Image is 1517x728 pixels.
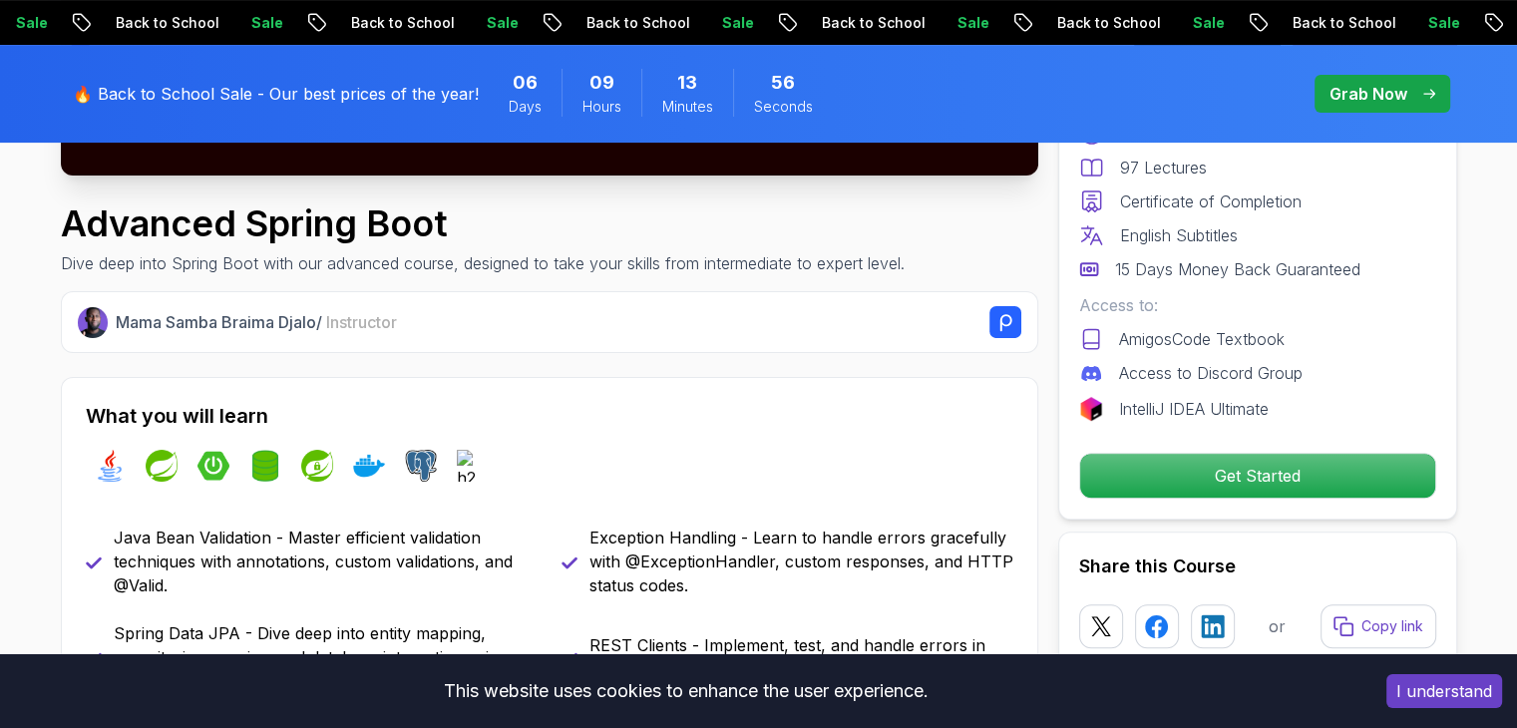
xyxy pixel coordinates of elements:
p: REST Clients - Implement, test, and handle errors in REST APIs with WebClient and HTTP interfaces. [589,633,1013,681]
p: Get Started [1080,454,1435,498]
p: Back to School [570,13,706,33]
p: Java Bean Validation - Master efficient validation techniques with annotations, custom validation... [114,526,538,597]
p: Access to: [1079,293,1436,317]
h2: What you will learn [86,402,1013,430]
span: Minutes [662,97,713,117]
p: Back to School [335,13,471,33]
button: Copy link [1321,604,1436,648]
img: jetbrains logo [1079,397,1103,421]
span: 56 Seconds [771,69,795,97]
img: Nelson Djalo [78,307,109,338]
p: Sale [1412,13,1476,33]
p: Sale [1177,13,1241,33]
p: Back to School [100,13,235,33]
img: spring logo [146,450,178,482]
span: Hours [582,97,621,117]
img: spring-data-jpa logo [249,450,281,482]
img: spring-boot logo [197,450,229,482]
p: Access to Discord Group [1119,361,1303,385]
span: 9 Hours [589,69,614,97]
p: IntelliJ IDEA Ultimate [1119,397,1269,421]
p: Spring Data JPA - Dive deep into entity mapping, repositories, queries, and database integration ... [114,621,538,693]
p: Grab Now [1329,82,1407,106]
p: 🔥 Back to School Sale - Our best prices of the year! [73,82,479,106]
span: Seconds [754,97,813,117]
img: docker logo [353,450,385,482]
p: 15 Days Money Back Guaranteed [1115,257,1360,281]
h1: Advanced Spring Boot [61,203,905,243]
p: AmigosCode Textbook [1119,327,1285,351]
p: Certificate of Completion [1120,189,1302,213]
p: Back to School [806,13,942,33]
p: Back to School [1277,13,1412,33]
span: 6 Days [513,69,538,97]
img: h2 logo [457,450,489,482]
img: java logo [94,450,126,482]
p: Sale [942,13,1005,33]
span: Days [509,97,542,117]
p: or [1269,614,1286,638]
span: Instructor [326,312,397,332]
p: Copy link [1361,616,1423,636]
button: Get Started [1079,453,1436,499]
p: Sale [471,13,535,33]
p: English Subtitles [1120,223,1238,247]
img: postgres logo [405,450,437,482]
button: Accept cookies [1386,674,1502,708]
p: Mama Samba Braima Djalo / [116,310,397,334]
p: Exception Handling - Learn to handle errors gracefully with @ExceptionHandler, custom responses, ... [589,526,1013,597]
p: Sale [706,13,770,33]
div: This website uses cookies to enhance the user experience. [15,669,1356,713]
p: 97 Lectures [1120,156,1207,180]
span: 13 Minutes [677,69,697,97]
h2: Share this Course [1079,552,1436,580]
img: spring-security logo [301,450,333,482]
p: Dive deep into Spring Boot with our advanced course, designed to take your skills from intermedia... [61,251,905,275]
p: Sale [235,13,299,33]
p: Back to School [1041,13,1177,33]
